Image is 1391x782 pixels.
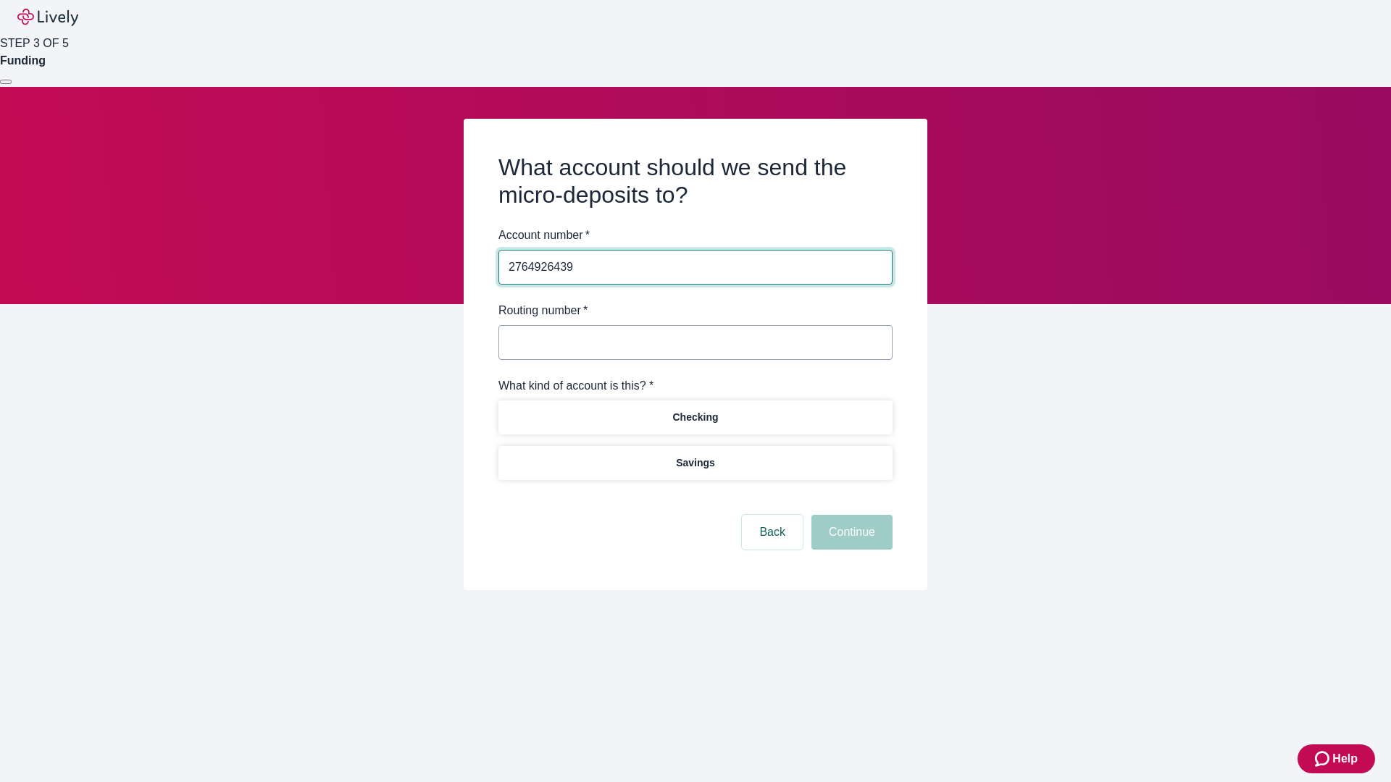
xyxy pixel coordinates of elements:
[498,377,653,395] label: What kind of account is this? *
[676,455,715,471] p: Savings
[742,515,803,550] button: Back
[1298,744,1375,773] button: Zendesk support iconHelp
[672,410,718,425] p: Checking
[498,154,893,209] h2: What account should we send the micro-deposits to?
[498,400,893,434] button: Checking
[498,302,588,319] label: Routing number
[17,9,78,26] img: Lively
[1315,750,1332,768] svg: Zendesk support icon
[498,446,893,480] button: Savings
[498,227,590,244] label: Account number
[1332,750,1358,768] span: Help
